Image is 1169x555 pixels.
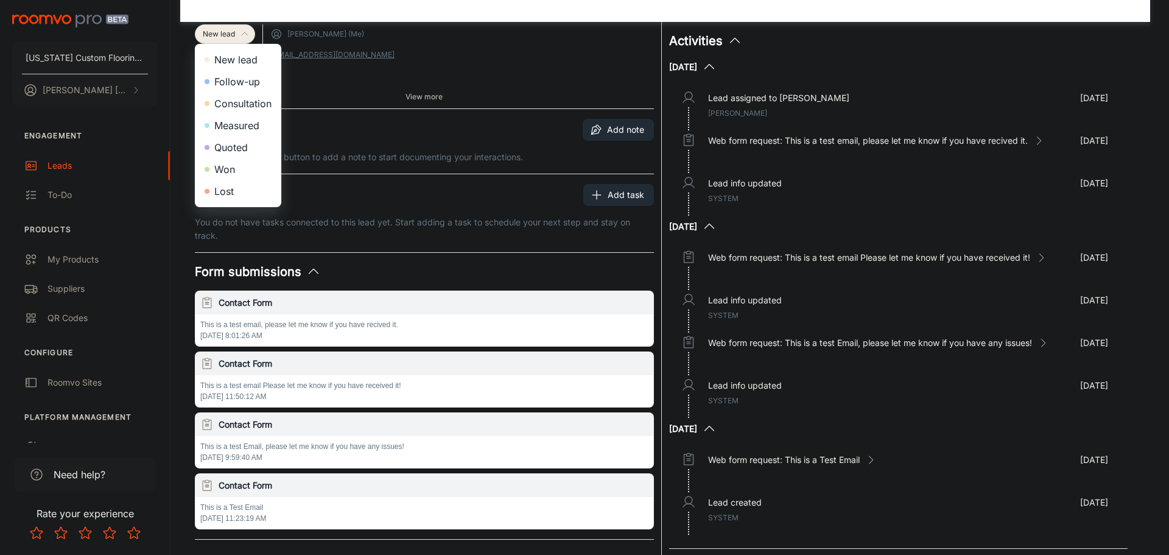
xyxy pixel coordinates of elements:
[195,93,281,115] li: Consultation
[195,136,281,158] li: Quoted
[195,115,281,136] li: Measured
[195,71,281,93] li: Follow-up
[195,180,281,202] li: Lost
[195,158,281,180] li: Won
[195,49,281,71] li: New lead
